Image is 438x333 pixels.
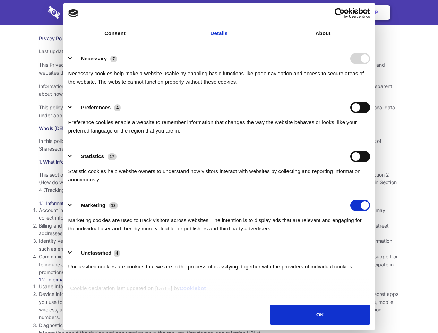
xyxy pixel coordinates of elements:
[114,104,121,111] span: 4
[108,153,117,160] span: 17
[309,8,370,18] a: Usercentrics Cookiebot - opens in a new window
[271,24,375,43] a: About
[81,202,105,208] label: Marketing
[81,153,104,159] label: Statistics
[270,305,370,325] button: OK
[39,62,385,75] span: This Privacy Policy describes how we process and handle data provided to Sharesecret in connectio...
[48,6,108,19] img: logo-wordmark-white-trans-d4663122ce5f474addd5e946df7df03e33cb6a1c49d2221995e7729f52c070b2.svg
[39,104,395,118] span: This policy uses the term “personal data” to refer to information that is related to an identifie...
[39,207,385,221] span: Account information. Our services generally require you to create an account before you can acces...
[68,53,121,64] button: Necessary (7)
[315,2,345,23] a: Login
[39,254,398,275] span: Communications and submissions. You may choose to provide us with information when you communicat...
[68,113,370,135] div: Preference cookies enable a website to remember information that changes the way the website beha...
[281,2,313,23] a: Contact
[63,24,167,43] a: Consent
[39,48,400,55] p: Last updated: [DATE]
[39,35,400,42] h1: Privacy Policy
[39,223,389,236] span: Billing and payment information. In order to purchase a service, you may need to provide us with ...
[68,162,370,184] div: Statistic cookies help website owners to understand how visitors interact with websites by collec...
[39,291,398,320] span: Device information. We may collect information from and about the device you use to access our se...
[403,298,430,325] iframe: Drift Widget Chat Controller
[68,249,124,257] button: Unclassified (4)
[39,172,397,193] span: This section describes the various types of information we collect from and about you. To underst...
[39,125,108,131] span: Who is [DEMOGRAPHIC_DATA]?
[114,250,120,257] span: 4
[39,83,392,97] span: Information security and privacy are at the heart of what Sharesecret values and promotes as a co...
[68,151,121,162] button: Statistics (17)
[109,202,118,209] span: 13
[68,211,370,233] div: Marketing cookies are used to track visitors across websites. The intention is to display ads tha...
[65,284,373,298] div: Cookie declaration last updated on [DATE] by
[39,238,392,251] span: Identity verification information. Some services require you to verify your identity as part of c...
[39,200,109,206] span: 1.1. Information you provide to us
[68,102,125,113] button: Preferences (4)
[39,283,330,289] span: Usage information. We collect information about how you interact with our services, when and for ...
[68,64,370,86] div: Necessary cookies help make a website usable by enabling basic functions like page navigation and...
[204,2,234,23] a: Pricing
[180,285,206,291] a: Cookiebot
[68,200,122,211] button: Marketing (13)
[68,9,79,17] img: logo
[167,24,271,43] a: Details
[39,138,381,152] span: In this policy, “Sharesecret,” “we,” “us,” and “our” refer to Sharesecret Inc., a U.S. company. S...
[110,55,117,62] span: 7
[68,257,370,271] div: Unclassified cookies are cookies that we are in the process of classifying, together with the pro...
[81,55,107,61] label: Necessary
[39,159,135,165] span: 1. What information do we collect about you?
[81,104,111,110] label: Preferences
[39,276,150,282] span: 1.2. Information collected when you use our services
